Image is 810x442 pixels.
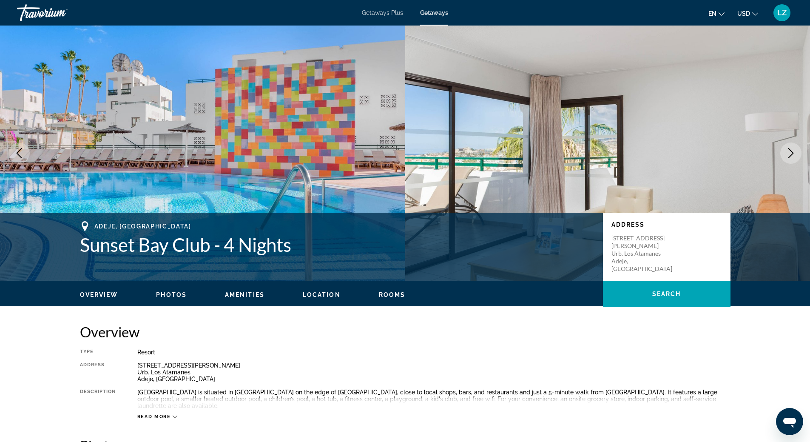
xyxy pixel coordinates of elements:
[379,291,406,299] button: Rooms
[737,7,758,20] button: Change currency
[420,9,448,16] a: Getaways
[9,143,30,164] button: Previous image
[80,389,116,409] div: Description
[225,291,264,299] button: Amenities
[379,291,406,298] span: Rooms
[708,7,725,20] button: Change language
[708,10,716,17] span: en
[137,362,730,382] div: [STREET_ADDRESS][PERSON_NAME] Urb. Los Atamanes Adeje, [GEOGRAPHIC_DATA]
[611,234,679,273] p: [STREET_ADDRESS][PERSON_NAME] Urb. Los Atamanes Adeje, [GEOGRAPHIC_DATA]
[777,9,787,17] span: LZ
[80,291,118,298] span: Overview
[17,2,102,24] a: Travorium
[80,362,116,382] div: Address
[652,291,681,297] span: Search
[137,413,178,420] button: Read more
[156,291,187,298] span: Photos
[137,349,730,356] div: Resort
[80,323,730,340] h2: Overview
[771,4,793,22] button: User Menu
[603,281,730,307] button: Search
[94,223,191,230] span: Adeje, [GEOGRAPHIC_DATA]
[611,221,722,228] p: Address
[737,10,750,17] span: USD
[225,291,264,298] span: Amenities
[362,9,403,16] a: Getaways Plus
[303,291,341,299] button: Location
[156,291,187,299] button: Photos
[137,389,730,409] div: [GEOGRAPHIC_DATA] is situated in [GEOGRAPHIC_DATA] on the edge of [GEOGRAPHIC_DATA], close to loc...
[776,408,803,435] iframe: Button to launch messaging window
[80,291,118,299] button: Overview
[137,414,171,419] span: Read more
[780,143,801,164] button: Next image
[80,234,594,256] h1: Sunset Bay Club - 4 Nights
[303,291,341,298] span: Location
[80,349,116,356] div: Type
